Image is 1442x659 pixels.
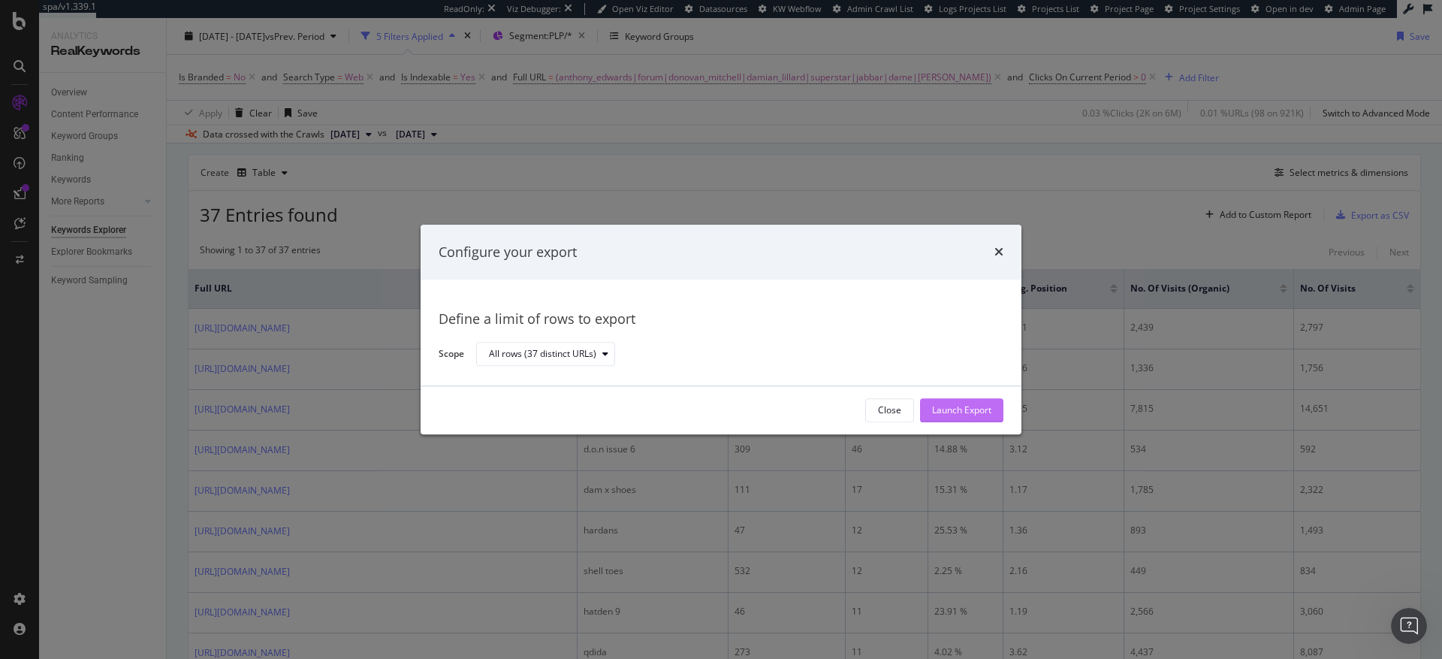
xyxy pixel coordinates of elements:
div: All rows (37 distinct URLs) [489,350,596,359]
div: Launch Export [932,404,991,417]
label: Scope [439,347,464,364]
div: Close [878,404,901,417]
div: Define a limit of rows to export [439,310,1003,330]
div: Configure your export [439,243,577,262]
button: Close [865,398,914,422]
iframe: Intercom live chat [1391,608,1427,644]
button: Launch Export [920,398,1003,422]
div: modal [421,225,1021,434]
div: times [994,243,1003,262]
button: All rows (37 distinct URLs) [476,343,615,367]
